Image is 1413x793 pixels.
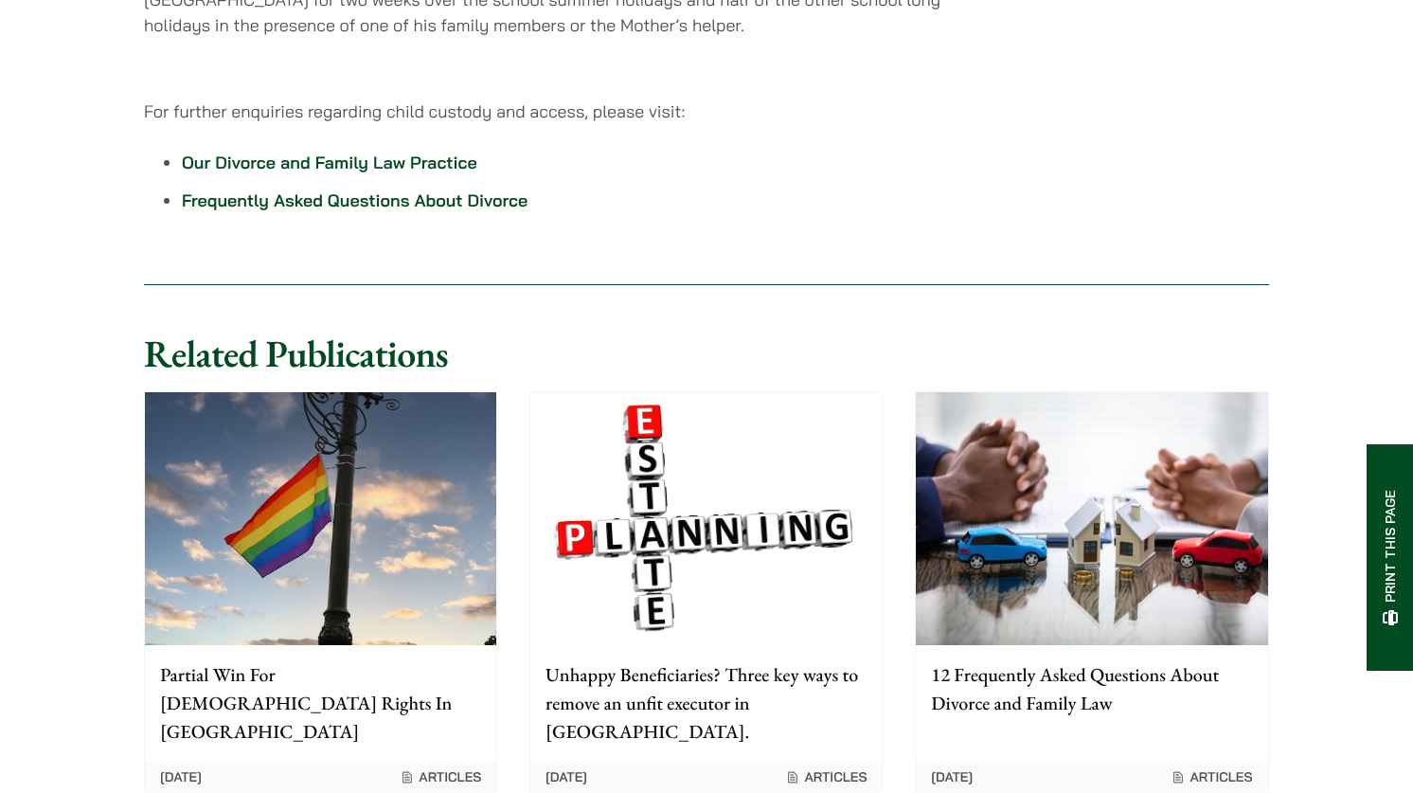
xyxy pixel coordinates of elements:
a: Our Divorce and Family Law Practice [182,152,477,173]
time: [DATE] [931,768,973,785]
p: Partial Win For [DEMOGRAPHIC_DATA] Rights In [GEOGRAPHIC_DATA] [160,660,481,746]
span: Articles [785,768,867,785]
h2: Related Publications [144,331,1269,376]
time: [DATE] [546,768,587,785]
time: [DATE] [160,768,202,785]
img: Graphic for article on ways to remove unfit executor in Hong Kong [530,392,882,645]
a: Frequently Asked Questions About Divorce [182,189,528,211]
p: For further enquiries regarding child custody and access, please visit: [144,99,988,124]
img: Graphic for FAQ on divorce and family law in Hong Kong [916,392,1267,645]
p: 12 Frequently Asked Questions About Divorce and Family Law [931,660,1252,717]
span: Articles [400,768,481,785]
p: Unhappy Beneficiaries? Three key ways to remove an unfit executor in [GEOGRAPHIC_DATA]. [546,660,867,746]
span: Articles [1171,768,1252,785]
